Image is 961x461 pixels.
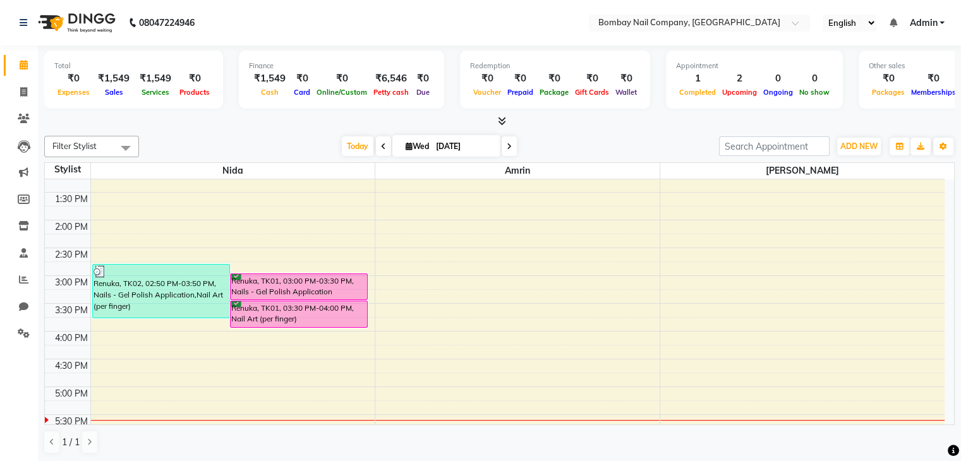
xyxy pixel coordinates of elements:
[612,88,640,97] span: Wallet
[291,88,313,97] span: Card
[908,88,959,97] span: Memberships
[840,141,878,151] span: ADD NEW
[536,88,572,97] span: Package
[138,88,172,97] span: Services
[258,88,282,97] span: Cash
[370,88,412,97] span: Petty cash
[52,359,90,373] div: 4:30 PM
[52,248,90,261] div: 2:30 PM
[370,71,412,86] div: ₹6,546
[719,71,760,86] div: 2
[231,301,367,327] div: Renuka, TK01, 03:30 PM-04:00 PM, Nail Art (per finger)
[52,220,90,234] div: 2:00 PM
[249,71,291,86] div: ₹1,549
[52,415,90,428] div: 5:30 PM
[375,163,660,179] span: Amrin
[93,265,229,318] div: Renuka, TK02, 02:50 PM-03:50 PM, Nails - Gel Polish Application,Nail Art (per finger)
[612,71,640,86] div: ₹0
[908,71,959,86] div: ₹0
[572,71,612,86] div: ₹0
[54,88,93,97] span: Expenses
[432,137,495,156] input: 2025-09-03
[470,61,640,71] div: Redemption
[869,71,908,86] div: ₹0
[313,88,370,97] span: Online/Custom
[413,88,433,97] span: Due
[796,88,833,97] span: No show
[52,193,90,206] div: 1:30 PM
[52,332,90,345] div: 4:00 PM
[504,88,536,97] span: Prepaid
[313,71,370,86] div: ₹0
[676,71,719,86] div: 1
[536,71,572,86] div: ₹0
[93,71,135,86] div: ₹1,549
[796,71,833,86] div: 0
[231,274,367,299] div: Renuka, TK01, 03:00 PM-03:30 PM, Nails - Gel Polish Application
[572,88,612,97] span: Gift Cards
[45,163,90,176] div: Stylist
[676,61,833,71] div: Appointment
[102,88,126,97] span: Sales
[760,71,796,86] div: 0
[52,387,90,400] div: 5:00 PM
[54,71,93,86] div: ₹0
[135,71,176,86] div: ₹1,549
[719,88,760,97] span: Upcoming
[54,61,213,71] div: Total
[176,88,213,97] span: Products
[909,16,937,30] span: Admin
[139,5,195,40] b: 08047224946
[291,71,313,86] div: ₹0
[504,71,536,86] div: ₹0
[32,5,119,40] img: logo
[470,88,504,97] span: Voucher
[660,163,945,179] span: [PERSON_NAME]
[470,71,504,86] div: ₹0
[837,138,881,155] button: ADD NEW
[402,141,432,151] span: Wed
[676,88,719,97] span: Completed
[52,304,90,317] div: 3:30 PM
[760,88,796,97] span: Ongoing
[62,436,80,449] span: 1 / 1
[869,88,908,97] span: Packages
[52,276,90,289] div: 3:00 PM
[52,141,97,151] span: Filter Stylist
[249,61,434,71] div: Finance
[342,136,373,156] span: Today
[412,71,434,86] div: ₹0
[176,71,213,86] div: ₹0
[91,163,375,179] span: Nida
[719,136,830,156] input: Search Appointment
